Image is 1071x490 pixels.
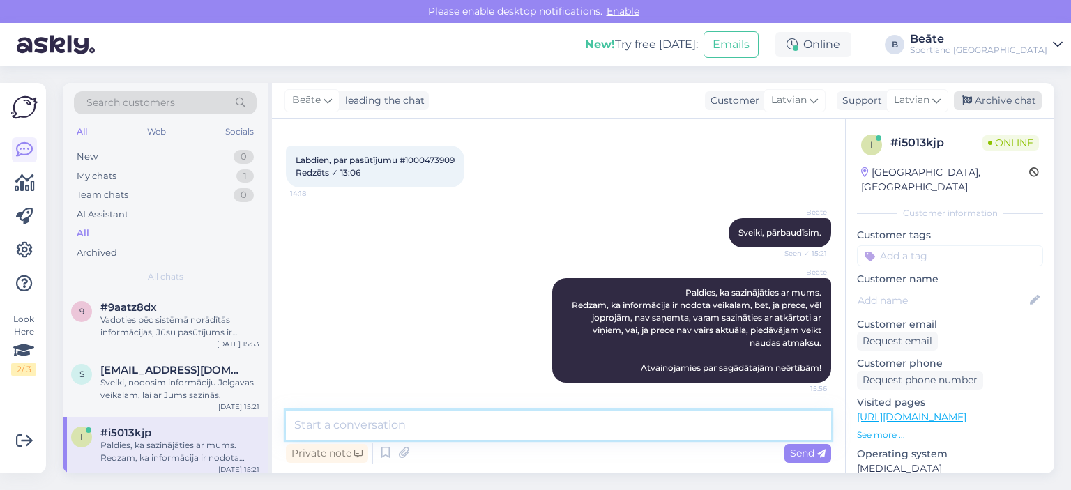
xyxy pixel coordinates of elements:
[910,33,1063,56] a: BeāteSportland [GEOGRAPHIC_DATA]
[775,32,851,57] div: Online
[790,447,826,459] span: Send
[79,306,84,316] span: 9
[292,93,321,108] span: Beāte
[585,36,698,53] div: Try free [DATE]:
[775,248,827,259] span: Seen ✓ 15:21
[705,93,759,108] div: Customer
[982,135,1039,151] span: Online
[290,188,342,199] span: 14:18
[222,123,257,141] div: Socials
[100,439,259,464] div: Paldies, ka sazinājāties ar mums. Redzam, ka informācija ir nodota veikalam, bet, ja prece, vēl j...
[218,464,259,475] div: [DATE] 15:21
[296,155,455,178] span: Labdien, par pasūtījumu #1000473909 Redzēts ✓ 13:06
[218,401,259,412] div: [DATE] 15:21
[775,383,827,394] span: 15:56
[602,5,644,17] span: Enable
[77,169,116,183] div: My chats
[857,317,1043,332] p: Customer email
[857,371,983,390] div: Request phone number
[234,150,254,164] div: 0
[954,91,1042,110] div: Archive chat
[77,150,98,164] div: New
[857,447,1043,461] p: Operating system
[11,94,38,121] img: Askly Logo
[870,139,873,150] span: i
[80,431,83,442] span: i
[585,38,615,51] b: New!
[857,228,1043,243] p: Customer tags
[858,293,1027,308] input: Add name
[885,35,904,54] div: B
[857,395,1043,410] p: Visited pages
[857,332,938,351] div: Request email
[857,356,1043,371] p: Customer phone
[704,31,759,58] button: Emails
[100,301,157,314] span: #9aatz8dx
[77,188,128,202] div: Team chats
[86,95,175,110] span: Search customers
[77,227,89,240] div: All
[894,93,929,108] span: Latvian
[100,364,245,376] span: solvitagudra@inbox.lv
[100,376,259,401] div: Sveiki, nodosim informāciju Jelgavas veikalam, lai ar Jums sazinās.
[286,444,368,463] div: Private note
[11,313,36,376] div: Look Here
[837,93,882,108] div: Support
[217,339,259,349] div: [DATE] 15:53
[857,245,1043,266] input: Add a tag
[857,411,966,423] a: [URL][DOMAIN_NAME]
[861,165,1029,194] div: [GEOGRAPHIC_DATA], [GEOGRAPHIC_DATA]
[910,45,1047,56] div: Sportland [GEOGRAPHIC_DATA]
[77,208,128,222] div: AI Assistant
[340,93,425,108] div: leading the chat
[738,227,821,238] span: Sveiki, pārbaudīsim.
[236,169,254,183] div: 1
[234,188,254,202] div: 0
[79,369,84,379] span: s
[775,207,827,217] span: Beāte
[910,33,1047,45] div: Beāte
[77,246,117,260] div: Archived
[857,461,1043,476] p: [MEDICAL_DATA]
[572,287,823,373] span: Paldies, ka sazinājāties ar mums. Redzam, ka informācija ir nodota veikalam, bet, ja prece, vēl j...
[857,272,1043,286] p: Customer name
[857,207,1043,220] div: Customer information
[74,123,90,141] div: All
[857,429,1043,441] p: See more ...
[890,135,982,151] div: # i5013kjp
[100,427,151,439] span: #i5013kjp
[148,270,183,283] span: All chats
[100,314,259,339] div: Vadoties pēc sistēmā norādītās informācijas, Jūsu pasūtījums ir nosūtīts un, pašreiz, tas atrodas...
[11,363,36,376] div: 2 / 3
[771,93,807,108] span: Latvian
[144,123,169,141] div: Web
[775,267,827,277] span: Beāte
